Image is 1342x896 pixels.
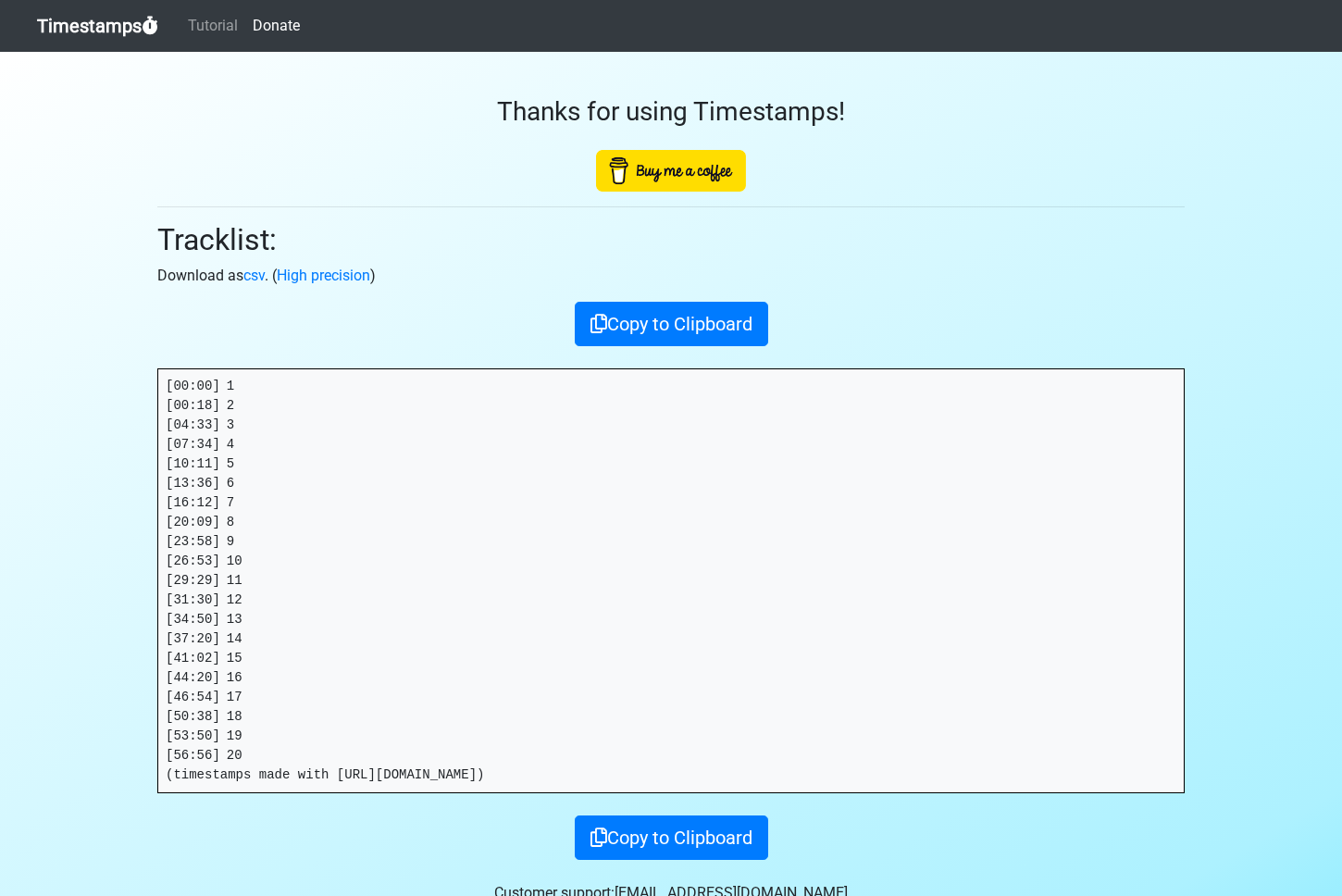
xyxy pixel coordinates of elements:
[596,150,746,192] img: Buy Me A Coffee
[157,265,1185,287] p: Download as . ( )
[243,267,265,284] a: csv
[37,7,158,44] a: Timestamps
[157,222,1185,257] h2: Tracklist:
[158,369,1184,792] pre: [00:00] 1 [00:18] 2 [04:33] 3 [07:34] 4 [10:11] 5 [13:36] 6 [16:12] 7 [20:09] 8 [23:58] 9 [26:53]...
[575,815,768,860] button: Copy to Clipboard
[277,267,370,284] a: High precision
[245,7,307,44] a: Donate
[180,7,245,44] a: Tutorial
[575,302,768,346] button: Copy to Clipboard
[157,96,1185,128] h3: Thanks for using Timestamps!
